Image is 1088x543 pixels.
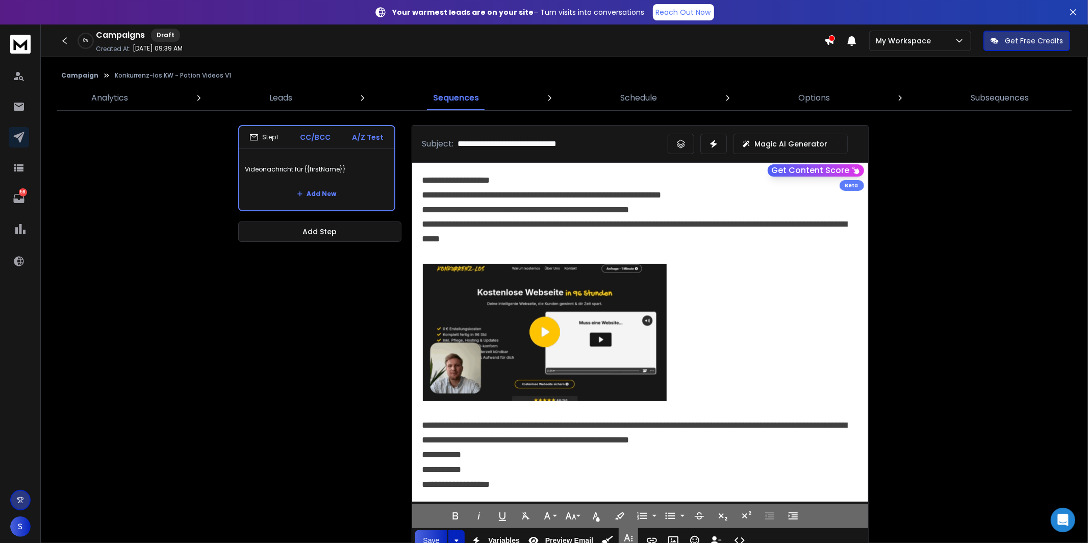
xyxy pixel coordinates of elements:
button: Ordered List [650,506,659,526]
button: Magic AI Generator [733,134,848,154]
div: Step 1 [249,133,279,142]
button: Add Step [238,221,401,242]
a: Schedule [614,86,663,110]
button: Decrease Indent (⌘[) [760,506,779,526]
p: My Workspace [876,36,935,46]
button: Unordered List [661,506,680,526]
p: Leads [269,92,292,104]
button: S [10,516,31,537]
img: logo [10,35,31,54]
a: Leads [263,86,298,110]
div: Open Intercom Messenger [1051,508,1075,532]
button: Get Free Credits [983,31,1070,51]
p: Konkurrenz-los KW - Potion Videos V1 [115,71,231,80]
p: Reach Out Now [656,7,711,17]
p: CC/BCC [300,132,331,142]
button: Unordered List [678,506,687,526]
a: Analytics [85,86,134,110]
p: Videonachricht für {{firstName}} [245,155,388,184]
p: Options [798,92,830,104]
button: Background Color [610,506,629,526]
a: Subsequences [965,86,1035,110]
a: Reach Out Now [653,4,714,20]
h1: Campaigns [96,29,145,41]
p: Subject: [422,138,454,150]
button: Superscript [737,506,756,526]
button: Ordered List [632,506,652,526]
div: Beta [840,180,864,191]
p: A/Z Test [352,132,384,142]
button: Subscript [713,506,732,526]
button: Add New [289,184,345,204]
p: Get Free Credits [1005,36,1063,46]
p: 58 [19,188,27,196]
p: Analytics [91,92,128,104]
a: Options [792,86,836,110]
button: Get Content Score [768,164,864,177]
div: Draft [151,29,180,42]
button: Increase Indent (⌘]) [783,506,803,526]
p: Sequences [434,92,479,104]
strong: Your warmest leads are on your site [393,7,534,17]
button: Campaign [61,71,98,80]
p: 0 % [83,38,88,44]
p: Magic AI Generator [755,139,828,149]
a: Sequences [427,86,486,110]
p: Subsequences [971,92,1029,104]
p: Created At: [96,45,131,53]
a: 58 [9,188,29,209]
p: – Turn visits into conversations [393,7,645,17]
button: Strikethrough (⌘S) [690,506,709,526]
li: Step1CC/BCCA/Z TestVideonachricht für {{firstName}}Add New [238,125,395,211]
p: [DATE] 09:39 AM [133,44,183,53]
p: Schedule [620,92,657,104]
